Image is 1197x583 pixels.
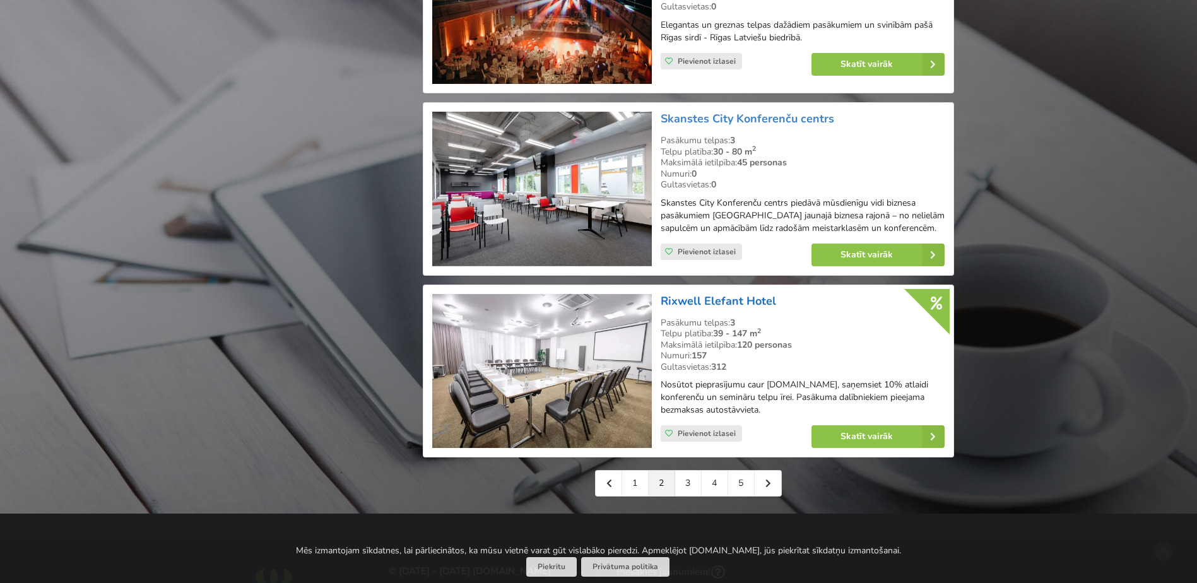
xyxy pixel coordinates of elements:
[757,326,761,336] sup: 2
[661,111,834,126] a: Skanstes City Konferenču centrs
[752,144,756,153] sup: 2
[661,293,776,309] a: Rixwell Elefant Hotel
[692,350,707,362] strong: 157
[526,557,577,577] button: Piekrītu
[811,425,945,448] a: Skatīt vairāk
[661,197,945,235] p: Skanstes City Konferenču centrs piedāvā mūsdienīgu vidi biznesa pasākumiem [GEOGRAPHIC_DATA] jaun...
[661,19,945,44] p: Elegantas un greznas telpas dažādiem pasākumiem un svinībām pašā Rīgas sirdī - Rīgas Latviešu bie...
[661,379,945,416] p: Nosūtot pieprasījumu caur [DOMAIN_NAME], saņemsiet 10% atlaidi konferenču un semināru telpu īrei....
[737,156,787,168] strong: 45 personas
[661,350,945,362] div: Numuri:
[711,179,716,191] strong: 0
[811,53,945,76] a: Skatīt vairāk
[737,339,792,351] strong: 120 personas
[713,146,756,158] strong: 30 - 80 m
[622,471,649,496] a: 1
[678,428,736,439] span: Pievienot izlasei
[678,56,736,66] span: Pievienot izlasei
[713,327,761,339] strong: 39 - 147 m
[728,471,755,496] a: 5
[432,294,651,449] img: Viesnīca | Rīga | Rixwell Elefant Hotel
[661,328,945,339] div: Telpu platība:
[661,339,945,351] div: Maksimālā ietilpība:
[661,362,945,373] div: Gultasvietas:
[711,361,726,373] strong: 312
[678,247,736,257] span: Pievienot izlasei
[661,146,945,158] div: Telpu platība:
[730,317,735,329] strong: 3
[649,471,675,496] a: 2
[661,157,945,168] div: Maksimālā ietilpība:
[811,244,945,266] a: Skatīt vairāk
[675,471,702,496] a: 3
[661,1,945,13] div: Gultasvietas:
[581,557,669,577] a: Privātuma politika
[432,112,651,266] img: Konferenču centrs | Rīga | Skanstes City Konferenču centrs
[661,135,945,146] div: Pasākumu telpas:
[661,317,945,329] div: Pasākumu telpas:
[661,168,945,180] div: Numuri:
[702,471,728,496] a: 4
[692,168,697,180] strong: 0
[711,1,716,13] strong: 0
[730,134,735,146] strong: 3
[661,179,945,191] div: Gultasvietas:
